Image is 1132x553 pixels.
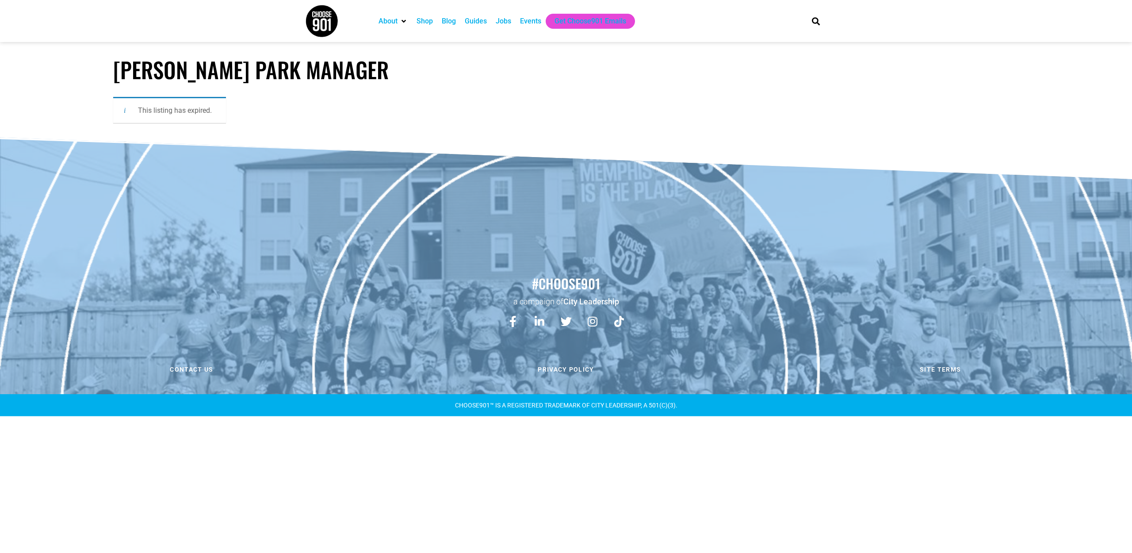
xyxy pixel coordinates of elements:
[920,366,961,373] span: Site Terms
[442,16,456,27] a: Blog
[496,16,511,27] a: Jobs
[4,296,1128,307] p: a campaign of
[563,297,619,306] a: City Leadership
[4,274,1128,293] h2: #choose901
[113,97,226,123] div: This listing has expired.
[305,402,827,408] div: CHOOSE901™ is a registered TRADEMARK OF CITY LEADERSHIP, A 501(C)(3).
[465,16,487,27] a: Guides
[374,14,797,29] nav: Main nav
[520,16,541,27] a: Events
[7,360,377,379] a: Contact us
[538,366,594,373] span: Privacy Policy
[755,360,1125,379] a: Site Terms
[555,16,626,27] a: Get Choose901 Emails
[113,57,1019,83] h1: [PERSON_NAME] PARK MANAGER
[381,360,751,379] a: Privacy Policy
[374,14,412,29] div: About
[379,16,398,27] a: About
[417,16,433,27] a: Shop
[170,366,213,373] span: Contact us
[809,14,823,28] div: Search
